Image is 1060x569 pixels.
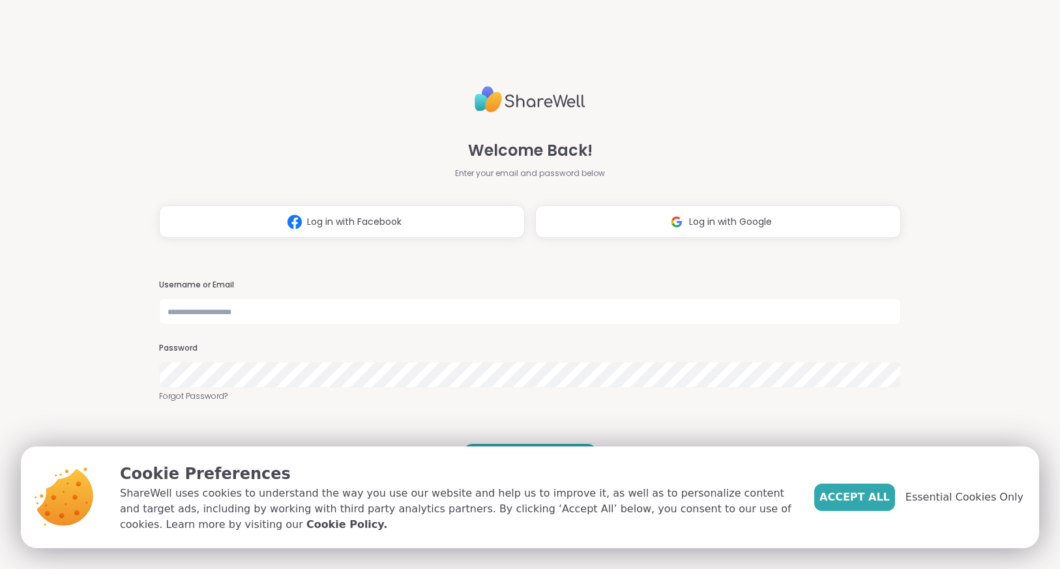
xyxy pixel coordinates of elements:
[464,444,596,471] button: LOG IN
[475,81,585,118] img: ShareWell Logo
[159,280,901,291] h3: Username or Email
[120,462,793,486] p: Cookie Preferences
[307,215,402,229] span: Log in with Facebook
[468,139,593,162] span: Welcome Back!
[819,489,890,505] span: Accept All
[689,215,772,229] span: Log in with Google
[535,205,901,238] button: Log in with Google
[282,210,307,234] img: ShareWell Logomark
[159,390,901,402] a: Forgot Password?
[814,484,895,511] button: Accept All
[905,489,1023,505] span: Essential Cookies Only
[306,517,387,533] a: Cookie Policy.
[455,168,605,179] span: Enter your email and password below
[120,486,793,533] p: ShareWell uses cookies to understand the way you use our website and help us to improve it, as we...
[159,343,901,354] h3: Password
[664,210,689,234] img: ShareWell Logomark
[159,205,525,238] button: Log in with Facebook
